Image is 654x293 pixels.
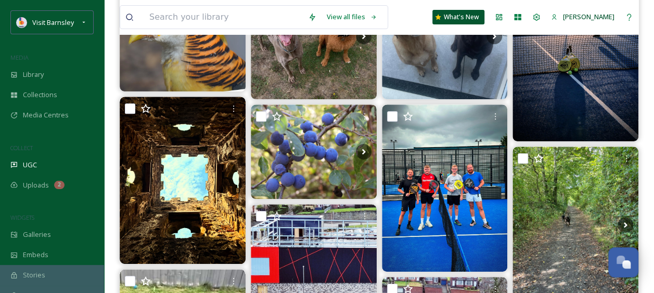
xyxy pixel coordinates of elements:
[32,18,74,27] span: Visit Barnsley
[322,7,382,27] a: View all files
[23,110,69,120] span: Media Centres
[10,214,34,221] span: WIDGETS
[23,250,48,260] span: Embeds
[17,17,27,28] img: barnsley-logo-in-colour.png
[251,104,377,198] img: Out enjoying the glories of nature - what a wonderful way to spend a morning. The willow trimming...
[23,160,37,170] span: UGC
[144,6,303,29] input: Search your library
[10,54,29,61] span: MEDIA
[546,7,620,27] a: [PERSON_NAME]
[608,247,638,277] button: Open Chat
[382,104,508,272] img: Keep the group photos coming! 🎾🎉 #barnsley #padel #barnsleypadelclub #sport #racketsports #shawla...
[10,144,33,152] span: COLLECT
[54,181,65,189] div: 2
[23,70,44,79] span: Library
[23,90,57,100] span: Collections
[23,270,45,280] span: Stories
[23,230,51,239] span: Galleries
[432,10,484,24] a: What's New
[23,180,49,190] span: Uploads
[563,12,614,21] span: [PERSON_NAME]
[120,97,246,264] img: 👀 ⬆️ ntwentworthcastlegardens #barnsley #barnsleyisbrill #castle #lookingup #wentworthcastlegarde...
